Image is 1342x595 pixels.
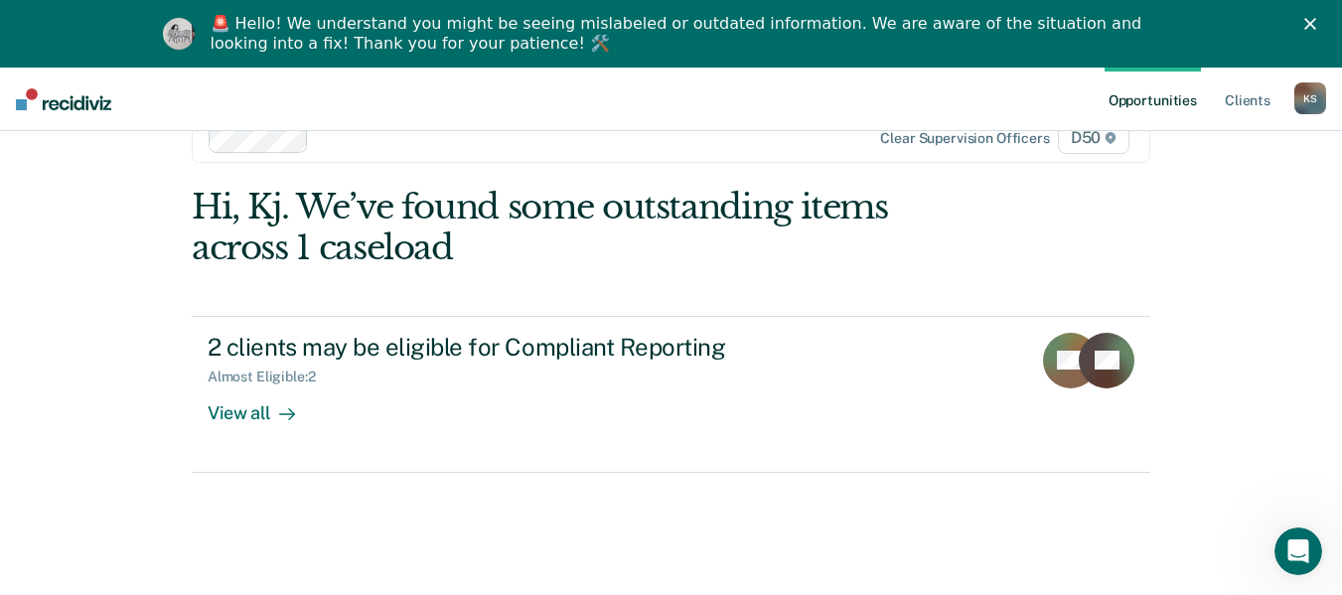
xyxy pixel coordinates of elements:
div: Clear supervision officers [880,130,1049,147]
a: Clients [1221,68,1274,131]
iframe: Intercom live chat [1274,527,1322,575]
button: KS [1294,82,1326,114]
a: Opportunities [1105,68,1201,131]
div: Close [1304,18,1324,30]
img: Recidiviz [16,88,111,110]
div: K S [1294,82,1326,114]
span: D50 [1058,122,1129,154]
div: 2 clients may be eligible for Compliant Reporting [208,333,905,362]
a: 2 clients may be eligible for Compliant ReportingAlmost Eligible:2View all [192,316,1150,473]
div: View all [208,385,319,424]
img: Profile image for Kim [163,18,195,50]
div: Hi, Kj. We’ve found some outstanding items across 1 caseload [192,187,959,268]
div: 🚨 Hello! We understand you might be seeing mislabeled or outdated information. We are aware of th... [211,14,1148,54]
div: Almost Eligible : 2 [208,369,332,385]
